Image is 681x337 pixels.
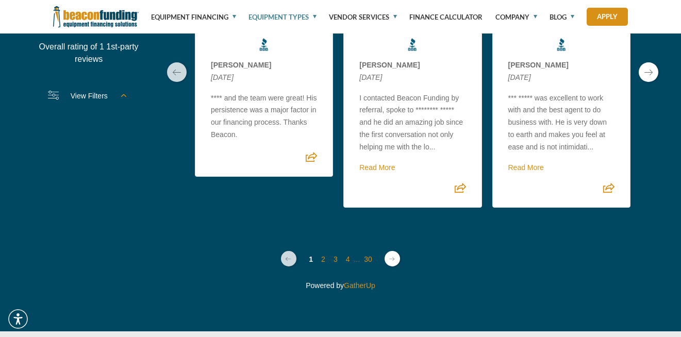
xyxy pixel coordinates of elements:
[259,38,269,51] img: bbb
[346,255,350,263] a: Change page to 4
[359,163,395,171] a: Read More
[508,92,614,153] p: *** ***** was excellent to work with and the best agent to do business with. He is very down to e...
[211,92,317,141] p: **** and the team were great! His persistence was a major factor in our financing process. Thanks...
[603,187,614,195] a: Share review
[639,62,658,82] a: next page
[211,72,317,84] span: [DATE]
[167,62,187,82] a: previous page
[26,84,152,108] a: View Filters
[508,22,614,35] div: 5 out of 5 stars
[359,59,466,72] span: [PERSON_NAME]
[385,251,400,266] a: Next page
[587,8,628,26] a: Apply
[359,72,466,84] span: [DATE]
[508,72,614,84] span: [DATE]
[344,281,375,290] a: GatherUp
[26,282,655,289] p: Powered by
[321,255,325,263] a: Change page to 2
[359,22,466,35] div: 5 out of 5 stars
[211,59,317,72] span: [PERSON_NAME]
[281,251,296,266] a: Previous page
[364,255,372,263] a: Change page to 30
[309,255,313,263] a: Change page to 1
[359,92,466,153] p: I contacted Beacon Funding by referral, spoke to ******** ***** and he did an amazing job since t...
[455,187,466,195] a: Share review
[334,255,338,263] a: Change page to 3
[306,156,317,164] a: Share review
[354,255,360,263] span: ...
[508,163,544,171] a: Read More
[508,59,614,72] span: [PERSON_NAME]
[408,38,418,51] img: bbb
[26,41,152,65] div: Overall rating of 1 1st-party reviews
[211,22,317,35] div: 5 out of 5 stars
[556,38,567,51] img: bbb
